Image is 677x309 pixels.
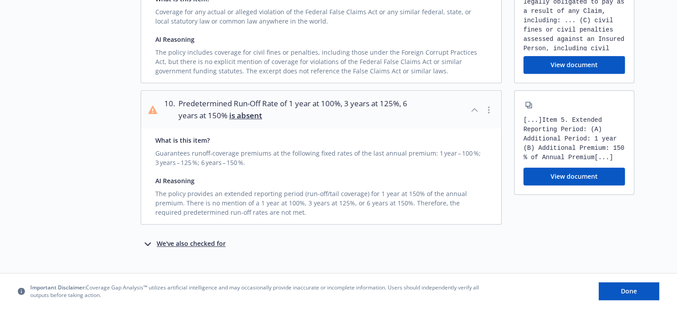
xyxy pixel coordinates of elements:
[155,44,487,76] div: The policy includes coverage for civil fines or penalties, including those under the Foreign Corr...
[155,35,487,44] div: AI Reasoning
[155,145,487,167] div: Guarantees runoff‑coverage premiums at the following fixed rates of the last annual premium: 1 ye...
[523,116,625,162] div: [...] Item 5. Extended Reporting Period: (A) Additional Period: 1 year (B) Additional Premium: 15...
[30,284,86,291] span: Important Disclaimer:
[155,185,487,217] div: The policy provides an extended reporting period (run-off/tail coverage) for 1 year at 150% of th...
[142,239,226,249] button: We've also checked for
[157,239,226,249] div: We've also checked for
[599,282,659,300] button: Done
[229,110,262,120] span: is absent
[178,98,408,121] span: Predetermined Run-Off Rate of 1 year at 100%, 3 years at 125%, 6 years at 150%
[523,168,625,185] button: View document
[155,176,487,185] div: AI Reasoning
[523,56,625,74] button: View document
[164,98,175,121] div: 10 .
[155,4,487,26] div: Coverage for any actual or alleged violation of the Federal False Claims Act or any similar feder...
[30,284,484,299] span: Coverage Gap Analysis™ utilizes artificial intelligence and may occasionally provide inaccurate o...
[141,91,501,128] button: 10.Predetermined Run-Off Rate of 1 year at 100%, 3 years at 125%, 6 years at 150% is absent
[621,287,637,295] span: Done
[155,136,487,145] div: What is this item?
